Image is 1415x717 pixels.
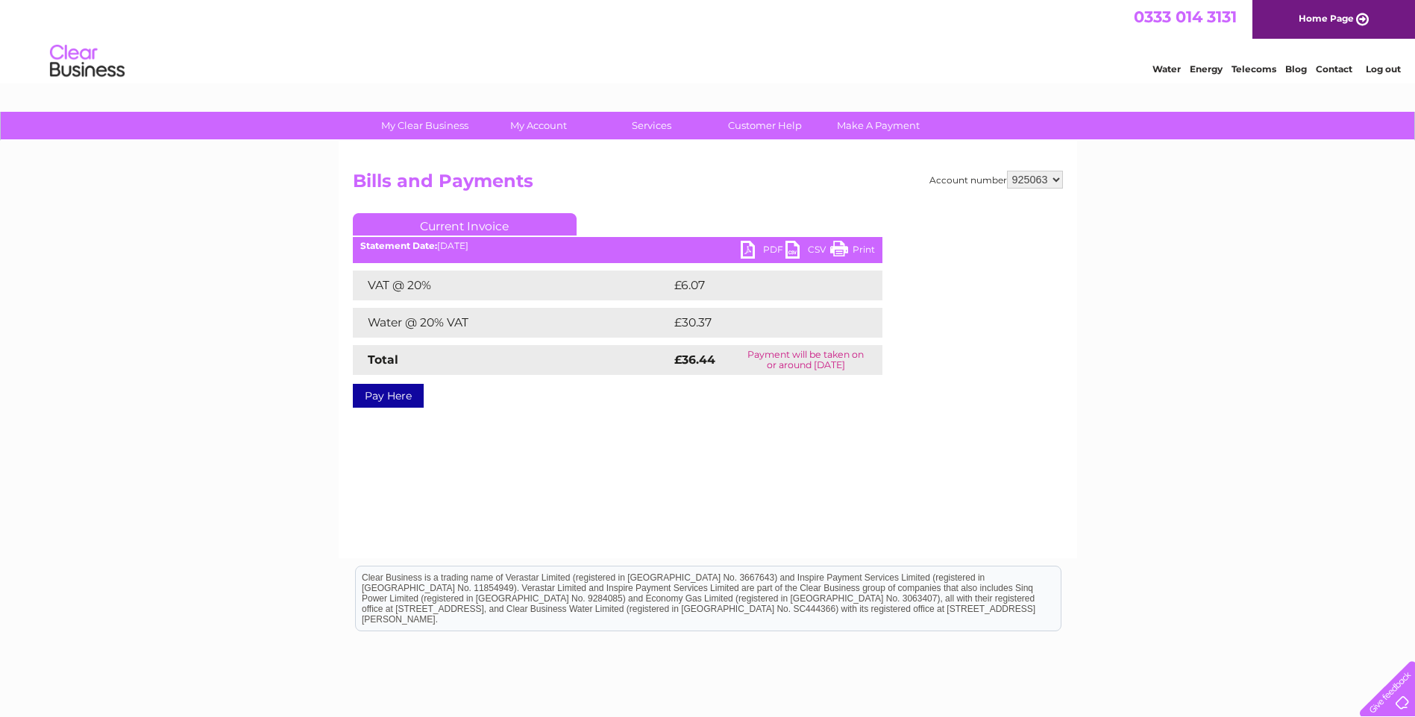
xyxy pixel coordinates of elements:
[353,171,1063,199] h2: Bills and Payments
[356,8,1061,72] div: Clear Business is a trading name of Verastar Limited (registered in [GEOGRAPHIC_DATA] No. 3667643...
[1152,63,1181,75] a: Water
[671,308,852,338] td: £30.37
[353,271,671,300] td: VAT @ 20%
[671,271,847,300] td: £6.07
[590,112,713,139] a: Services
[929,171,1063,189] div: Account number
[1316,63,1352,75] a: Contact
[730,345,882,375] td: Payment will be taken on or around [DATE]
[353,384,424,408] a: Pay Here
[49,39,125,84] img: logo.png
[353,213,577,236] a: Current Invoice
[785,241,830,262] a: CSV
[741,241,785,262] a: PDF
[830,241,875,262] a: Print
[703,112,826,139] a: Customer Help
[363,112,486,139] a: My Clear Business
[1285,63,1307,75] a: Blog
[1190,63,1223,75] a: Energy
[477,112,600,139] a: My Account
[1134,7,1237,26] a: 0333 014 3131
[1366,63,1401,75] a: Log out
[360,240,437,251] b: Statement Date:
[1232,63,1276,75] a: Telecoms
[368,353,398,367] strong: Total
[353,241,882,251] div: [DATE]
[674,353,715,367] strong: £36.44
[353,308,671,338] td: Water @ 20% VAT
[817,112,940,139] a: Make A Payment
